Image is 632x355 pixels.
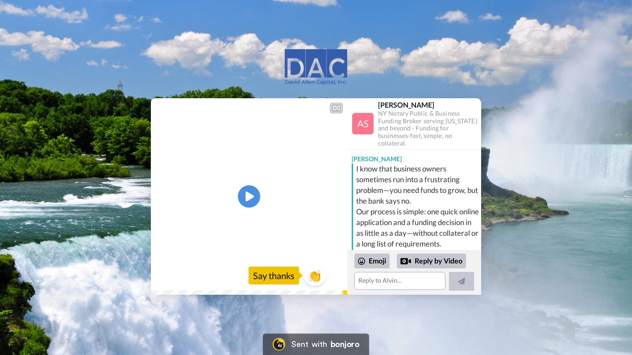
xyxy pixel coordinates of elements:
[304,268,326,283] span: 👏
[352,113,374,134] img: Profile Image
[179,272,195,283] span: 0:10
[356,163,479,281] div: I know that business owners sometimes run into a frustrating problem—you need funds to grow, but ...
[330,273,339,282] img: Full screen
[397,254,466,269] div: Reply by Video
[378,110,481,147] div: NY Notary Public & Business Funding Broker serving [US_STATE] and beyond - Funding for businesses...
[378,100,481,109] div: [PERSON_NAME]
[400,256,411,267] div: Reply by Video
[249,267,299,284] div: Say thanks
[175,272,178,283] span: /
[304,266,326,286] button: 👏
[354,254,390,268] div: Emoji
[157,272,173,283] span: 0:00
[347,150,481,163] div: [PERSON_NAME]
[285,49,348,85] img: logo
[331,104,342,113] div: CC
